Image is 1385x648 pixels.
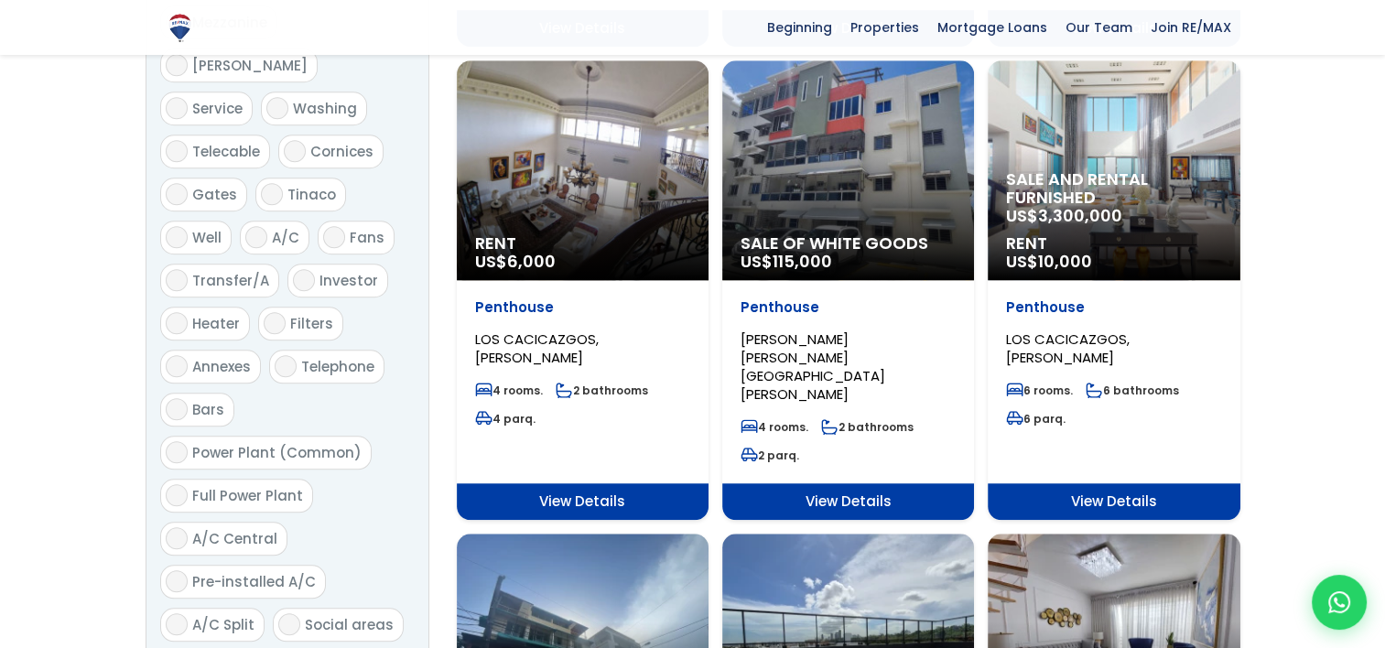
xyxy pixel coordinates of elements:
[1038,204,1122,227] span: 3,300,000
[1006,204,1122,227] span: US$
[192,615,254,634] span: A/C Split
[192,142,260,161] span: Telecable
[192,400,224,419] span: Bars
[741,298,956,317] p: Penthouse
[475,298,690,317] p: Penthouse
[1038,250,1092,273] span: 10,000
[722,483,974,520] span: View Details
[192,529,277,548] span: A/C Central
[722,60,974,520] a: Sale of White Goods US$115,000 Penthouse [PERSON_NAME] [PERSON_NAME][GEOGRAPHIC_DATA][PERSON_NAME...
[166,312,188,334] input: Heater
[192,443,362,462] span: Power Plant (Common)
[166,269,188,291] input: Transfer/A
[741,234,956,253] span: Sale of White Goods
[305,615,394,634] span: Social areas
[261,183,283,205] input: Tinaco
[988,483,1239,520] span: View Details
[192,486,303,505] span: Full Power Plant
[1006,234,1221,253] span: Rent
[166,613,188,635] input: A/C Split
[287,185,336,204] span: Tinaco
[192,99,243,118] span: Service
[1142,14,1240,41] span: Join RE/MAX
[988,60,1239,520] a: Sale and rental furnished US$3,300,000 Rent US$10,000 Penthouse LOS CACICAZGOS, [PERSON_NAME] 6 r...
[272,228,299,247] span: A/C
[573,383,648,398] font: 2 bathrooms
[166,140,188,162] input: Telecable
[475,234,690,253] span: Rent
[839,419,914,435] font: 2 bathrooms
[310,142,373,161] span: Cornices
[492,411,536,427] font: 4 parq.
[758,14,841,41] span: Beginning
[492,383,543,398] font: 4 rooms.
[1023,411,1066,427] font: 6 parq.
[928,14,1056,41] span: Mortgage Loans
[278,613,300,635] input: Social areas
[1006,329,1130,367] span: LOS CACICAZGOS, [PERSON_NAME]
[293,99,357,118] span: Washing
[192,572,316,591] span: Pre-installed A/C
[773,250,832,273] span: 115,000
[166,183,188,205] input: Gates
[166,226,188,248] input: Well
[192,271,269,290] span: Transfer/A
[758,419,808,435] font: 4 rooms.
[301,357,374,376] span: Telephone
[507,250,556,273] span: 6,000
[166,97,188,119] input: Service
[457,60,709,520] a: Rent US$6,000 Penthouse LOS CACICAZGOS, [PERSON_NAME] 4 rooms. 2 bathrooms 4 parq. View Details
[264,312,286,334] input: Filters
[841,14,928,41] span: Properties
[741,250,832,273] span: US$
[166,484,188,506] input: Full Power Plant
[192,56,308,75] span: [PERSON_NAME]
[1006,170,1221,207] span: Sale and rental furnished
[475,250,556,273] span: US$
[275,355,297,377] input: Telephone
[457,483,709,520] span: View Details
[164,12,196,44] img: Logo de REMAX
[245,226,267,248] input: A/C
[323,226,345,248] input: Fans
[266,97,288,119] input: Washing
[290,314,333,333] span: Filters
[166,355,188,377] input: Annexes
[1006,250,1092,273] span: US$
[350,228,384,247] span: Fans
[284,140,306,162] input: Cornices
[192,357,251,376] span: Annexes
[192,185,237,204] span: Gates
[1103,383,1179,398] font: 6 bathrooms
[1023,383,1073,398] font: 6 rooms.
[293,269,315,291] input: Investor
[1056,14,1142,41] span: Our Team
[741,329,885,404] span: [PERSON_NAME] [PERSON_NAME][GEOGRAPHIC_DATA][PERSON_NAME]
[319,271,378,290] span: Investor
[166,54,188,76] input: [PERSON_NAME]
[166,527,188,549] input: A/C Central
[192,228,222,247] span: Well
[166,398,188,420] input: Bars
[166,441,188,463] input: Power Plant (Common)
[192,314,240,333] span: Heater
[1006,298,1221,317] p: Penthouse
[475,329,599,367] span: LOS CACICAZGOS, [PERSON_NAME]
[166,570,188,592] input: Pre-installed A/C
[758,448,799,463] font: 2 parq.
